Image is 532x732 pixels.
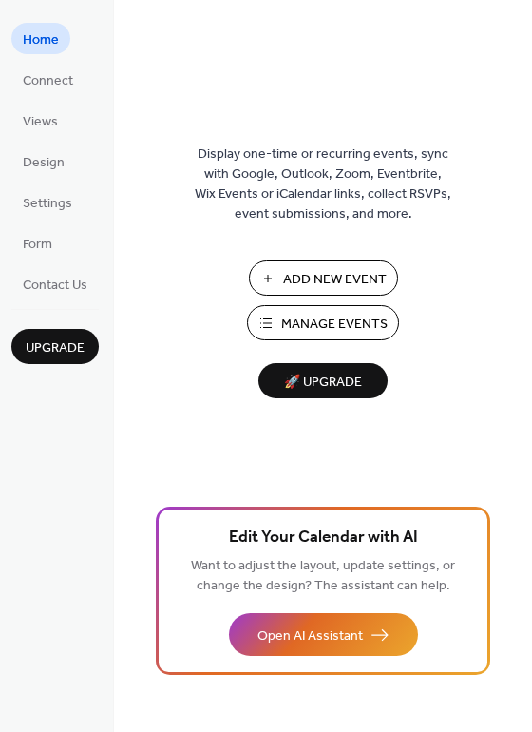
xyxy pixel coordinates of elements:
[23,235,52,255] span: Form
[11,23,70,54] a: Home
[229,525,418,551] span: Edit Your Calendar with AI
[23,194,72,214] span: Settings
[270,370,376,395] span: 🚀 Upgrade
[23,30,59,50] span: Home
[191,553,455,599] span: Want to adjust the layout, update settings, or change the design? The assistant can help.
[283,270,387,290] span: Add New Event
[281,315,388,335] span: Manage Events
[257,626,363,646] span: Open AI Assistant
[26,338,85,358] span: Upgrade
[195,144,451,224] span: Display one-time or recurring events, sync with Google, Outlook, Zoom, Eventbrite, Wix Events or ...
[23,153,65,173] span: Design
[23,71,73,91] span: Connect
[11,145,76,177] a: Design
[249,260,398,296] button: Add New Event
[247,305,399,340] button: Manage Events
[229,613,418,656] button: Open AI Assistant
[23,112,58,132] span: Views
[11,329,99,364] button: Upgrade
[258,363,388,398] button: 🚀 Upgrade
[11,64,85,95] a: Connect
[23,276,87,296] span: Contact Us
[11,105,69,136] a: Views
[11,186,84,218] a: Settings
[11,268,99,299] a: Contact Us
[11,227,64,259] a: Form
